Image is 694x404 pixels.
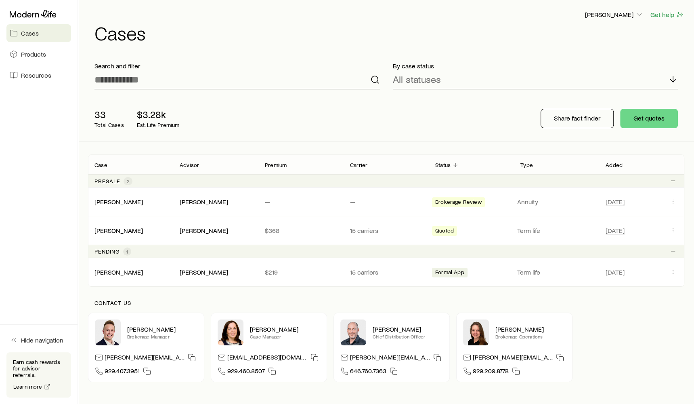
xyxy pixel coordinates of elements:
[180,226,228,235] div: [PERSON_NAME]
[650,10,684,19] button: Get help
[94,178,120,184] p: Presale
[180,162,199,168] p: Advisor
[180,198,228,206] div: [PERSON_NAME]
[435,162,451,168] p: Status
[606,162,623,168] p: Added
[105,353,185,364] p: [PERSON_NAME][EMAIL_ADDRESS][DOMAIN_NAME]
[6,45,71,63] a: Products
[94,198,143,205] a: [PERSON_NAME]
[127,325,197,333] p: [PERSON_NAME]
[463,319,489,345] img: Ellen Wall
[373,325,443,333] p: [PERSON_NAME]
[517,198,596,206] p: Annuity
[21,29,39,37] span: Cases
[495,325,566,333] p: [PERSON_NAME]
[6,331,71,349] button: Hide navigation
[94,162,107,168] p: Case
[265,226,337,235] p: $368
[218,319,243,345] img: Heather McKee
[350,353,430,364] p: [PERSON_NAME][EMAIL_ADDRESS][DOMAIN_NAME]
[350,226,422,235] p: 15 carriers
[6,24,71,42] a: Cases
[606,268,625,276] span: [DATE]
[620,109,678,128] button: Get quotes
[13,359,65,378] p: Earn cash rewards for advisor referrals.
[94,300,678,306] p: Contact us
[520,162,533,168] p: Type
[473,353,553,364] p: [PERSON_NAME][EMAIL_ADDRESS][DOMAIN_NAME]
[393,74,441,85] p: All statuses
[517,268,596,276] p: Term life
[435,227,454,236] span: Quoted
[585,10,644,20] button: [PERSON_NAME]
[94,226,143,235] div: [PERSON_NAME]
[585,11,643,19] p: [PERSON_NAME]
[541,109,614,128] button: Share fact finder
[473,367,509,378] span: 929.209.8778
[435,269,464,277] span: Formal App
[6,66,71,84] a: Resources
[127,333,197,340] p: Brokerage Manager
[6,352,71,398] div: Earn cash rewards for advisor referrals.Learn more
[265,268,337,276] p: $219
[137,109,180,120] p: $3.28k
[94,23,684,42] h1: Cases
[13,384,42,389] span: Learn more
[554,114,600,122] p: Share fact finder
[265,162,287,168] p: Premium
[350,367,386,378] span: 646.760.7363
[94,268,143,276] a: [PERSON_NAME]
[94,226,143,234] a: [PERSON_NAME]
[350,198,422,206] p: —
[105,367,140,378] span: 929.407.3951
[606,198,625,206] span: [DATE]
[21,71,51,79] span: Resources
[435,199,482,207] span: Brokerage Review
[21,50,46,58] span: Products
[393,62,678,70] p: By case status
[495,333,566,340] p: Brokerage Operations
[350,268,422,276] p: 15 carriers
[127,178,129,184] span: 2
[265,198,337,206] p: —
[21,336,63,344] span: Hide navigation
[94,62,380,70] p: Search and filter
[94,248,120,255] p: Pending
[94,198,143,206] div: [PERSON_NAME]
[88,154,684,287] div: Client cases
[250,325,320,333] p: [PERSON_NAME]
[250,333,320,340] p: Case Manager
[94,122,124,128] p: Total Cases
[373,333,443,340] p: Chief Distribution Officer
[227,367,265,378] span: 929.460.8507
[350,162,367,168] p: Carrier
[95,319,121,345] img: Derek Wakefield
[126,248,128,255] span: 1
[180,268,228,277] div: [PERSON_NAME]
[227,353,307,364] p: [EMAIL_ADDRESS][DOMAIN_NAME]
[340,319,366,345] img: Dan Pierson
[94,109,124,120] p: 33
[137,122,180,128] p: Est. Life Premium
[606,226,625,235] span: [DATE]
[517,226,596,235] p: Term life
